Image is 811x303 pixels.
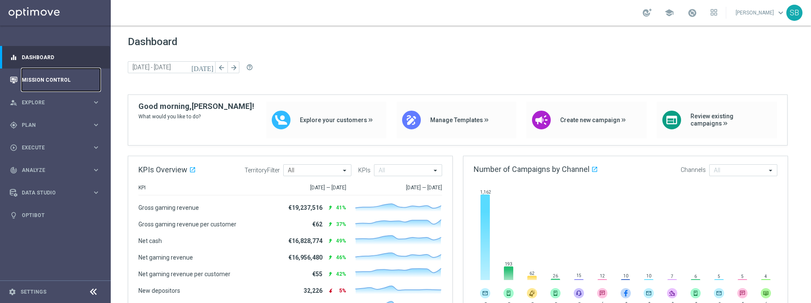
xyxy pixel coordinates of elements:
div: Data Studio [10,189,92,197]
button: track_changes Analyze keyboard_arrow_right [9,167,101,174]
a: Settings [20,289,46,294]
i: lightbulb [10,212,17,219]
span: keyboard_arrow_down [776,8,785,17]
button: Mission Control [9,77,101,83]
div: Plan [10,121,92,129]
button: play_circle_outline Execute keyboard_arrow_right [9,144,101,151]
span: Execute [22,145,92,150]
button: Data Studio keyboard_arrow_right [9,189,101,196]
i: keyboard_arrow_right [92,143,100,151]
span: school [664,8,674,17]
a: Optibot [22,204,100,226]
div: SB [786,5,802,21]
div: Analyze [10,166,92,174]
span: Analyze [22,168,92,173]
button: equalizer Dashboard [9,54,101,61]
i: track_changes [10,166,17,174]
span: Plan [22,123,92,128]
a: [PERSON_NAME]keyboard_arrow_down [735,6,786,19]
i: keyboard_arrow_right [92,98,100,106]
div: Mission Control [10,69,100,91]
button: person_search Explore keyboard_arrow_right [9,99,101,106]
div: Dashboard [10,46,100,69]
div: Optibot [10,204,100,226]
button: lightbulb Optibot [9,212,101,219]
i: equalizer [10,54,17,61]
i: keyboard_arrow_right [92,166,100,174]
a: Mission Control [22,69,100,91]
i: settings [9,288,16,296]
div: Explore [10,99,92,106]
div: Execute [10,144,92,151]
span: Explore [22,100,92,105]
i: keyboard_arrow_right [92,121,100,129]
i: gps_fixed [10,121,17,129]
i: keyboard_arrow_right [92,189,100,197]
i: play_circle_outline [10,144,17,151]
a: Dashboard [22,46,100,69]
span: Data Studio [22,190,92,195]
button: gps_fixed Plan keyboard_arrow_right [9,122,101,129]
i: person_search [10,99,17,106]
